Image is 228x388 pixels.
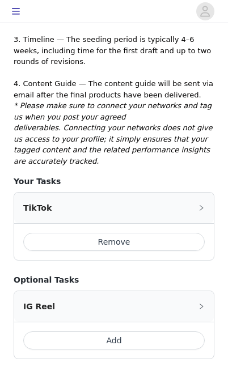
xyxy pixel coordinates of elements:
em: * Please make sure to connect your networks and tag us when you post your agreed deliverables. Co... [14,101,213,165]
div: avatar [200,2,210,20]
i: icon: right [198,303,205,310]
div: icon: rightIG Reel [14,291,214,322]
h4: Your Tasks [14,176,214,187]
button: Remove [23,233,205,251]
h4: Optional Tasks [14,274,214,286]
i: icon: right [198,204,205,211]
div: icon: rightTikTok [14,193,214,223]
button: Add [23,331,205,349]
